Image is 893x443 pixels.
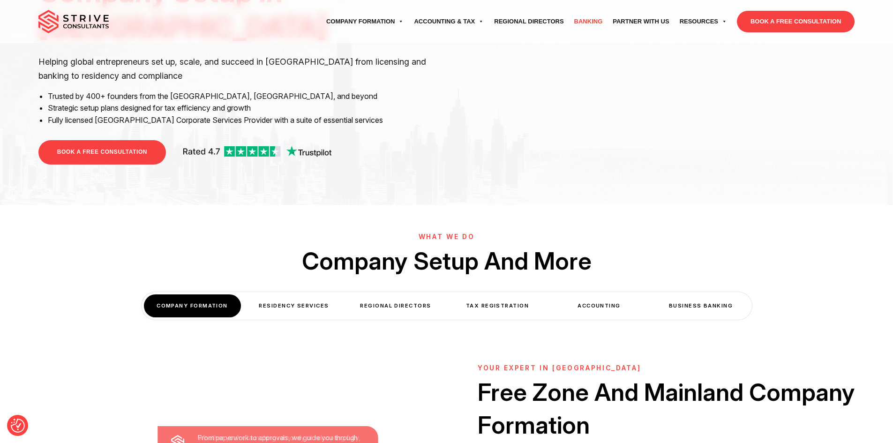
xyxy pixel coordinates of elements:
[48,102,440,114] li: Strategic setup plans designed for tax efficiency and growth
[246,294,343,317] div: Residency Services
[11,419,25,433] button: Consent Preferences
[478,376,862,441] h2: Free Zone And Mainland Company Formation
[48,90,440,103] li: Trusted by 400+ founders from the [GEOGRAPHIC_DATA], [GEOGRAPHIC_DATA], and beyond
[653,294,750,317] div: Business Banking
[48,114,440,127] li: Fully licensed [GEOGRAPHIC_DATA] Corporate Services Provider with a suite of essential services
[449,294,546,317] div: Tax Registration
[38,55,440,83] p: Helping global entrepreneurs set up, scale, and succeed in [GEOGRAPHIC_DATA] from licensing and b...
[11,419,25,433] img: Revisit consent button
[144,294,241,317] div: COMPANY FORMATION
[38,10,109,33] img: main-logo.svg
[608,8,674,35] a: Partner with Us
[551,294,648,317] div: Accounting
[489,8,569,35] a: Regional Directors
[347,294,444,317] div: Regional Directors
[569,8,608,35] a: Banking
[321,8,409,35] a: Company Formation
[38,140,166,164] a: BOOK A FREE CONSULTATION
[478,364,862,372] h6: YOUR EXPERT IN [GEOGRAPHIC_DATA]
[737,11,855,32] a: BOOK A FREE CONSULTATION
[409,8,489,35] a: Accounting & Tax
[675,8,732,35] a: Resources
